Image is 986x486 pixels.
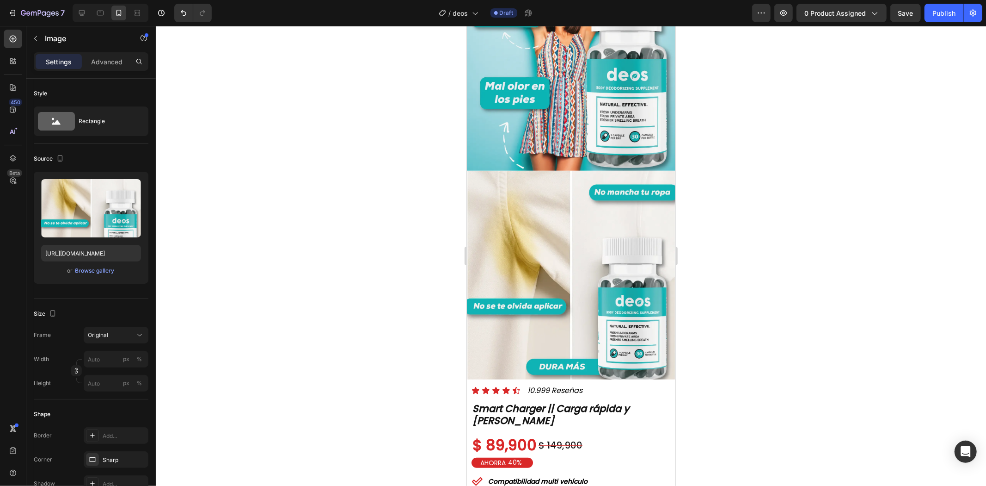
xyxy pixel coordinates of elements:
div: Undo/Redo [174,4,212,22]
div: Style [34,89,47,98]
span: Original [88,331,108,339]
p: Settings [46,57,72,67]
p: 7 [61,7,65,19]
div: Beta [7,169,22,177]
span: 0 product assigned [804,8,866,18]
div: % [136,379,142,387]
input: px% [84,375,148,392]
div: Source [34,153,66,165]
label: Frame [34,331,51,339]
p: Advanced [91,57,122,67]
div: Add... [103,432,146,440]
span: Save [898,9,913,17]
span: deos [453,8,468,18]
div: Open Intercom Messenger [955,441,977,463]
input: https://example.com/image.jpg [41,245,141,262]
button: Save [890,4,921,22]
input: px% [84,351,148,368]
button: Publish [925,4,963,22]
button: Original [84,327,148,343]
label: Width [34,355,49,363]
div: 450 [9,99,22,106]
button: Browse gallery [75,266,115,275]
label: Height [34,379,51,387]
button: px [134,378,145,389]
iframe: Design area [467,26,675,486]
button: 0 product assigned [796,4,887,22]
div: Corner [34,455,52,464]
div: px [123,355,129,363]
button: % [121,378,132,389]
div: Publish [932,8,955,18]
div: Sharp [103,456,146,464]
button: 7 [4,4,69,22]
div: % [136,355,142,363]
span: or [67,265,73,276]
button: % [121,354,132,365]
div: Shape [34,410,50,418]
div: Size [34,308,58,320]
button: px [134,354,145,365]
span: Draft [500,9,514,17]
div: Border [34,431,52,440]
div: Rectangle [79,111,135,132]
img: preview-image [41,179,141,237]
span: / [449,8,451,18]
div: px [123,379,129,387]
p: Image [45,33,123,44]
